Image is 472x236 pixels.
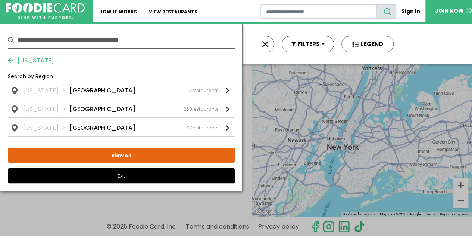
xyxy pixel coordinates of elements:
img: FoodieCard; Eat, Drink, Save, Donate [6,3,87,19]
span: 27 [187,125,192,131]
span: [US_STATE] [13,56,54,65]
li: [US_STATE] [23,123,69,132]
button: View All [8,148,235,163]
a: [US_STATE] [GEOGRAPHIC_DATA] 17restaurants [8,86,235,99]
li: [GEOGRAPHIC_DATA] [69,105,135,114]
a: [US_STATE] [GEOGRAPHIC_DATA] 27restaurants [8,118,235,136]
li: [US_STATE] [23,86,69,95]
div: restaurants [184,106,219,113]
li: [US_STATE] [23,105,69,114]
input: restaurant search [260,4,376,19]
button: search [376,4,396,19]
a: Sign In [396,4,425,18]
div: restaurants [188,87,219,94]
div: restaurants [187,125,219,131]
button: FILTERS [282,36,334,52]
li: [GEOGRAPHIC_DATA] [69,123,135,132]
button: LEGEND [341,36,394,52]
div: Search by Region [8,73,235,86]
span: 260 [184,106,192,112]
li: [GEOGRAPHIC_DATA] [69,86,135,95]
button: [US_STATE] [8,56,54,65]
span: 17 [188,87,192,94]
button: Exit [8,168,235,183]
a: [US_STATE] [GEOGRAPHIC_DATA] 260restaurants [8,99,235,117]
